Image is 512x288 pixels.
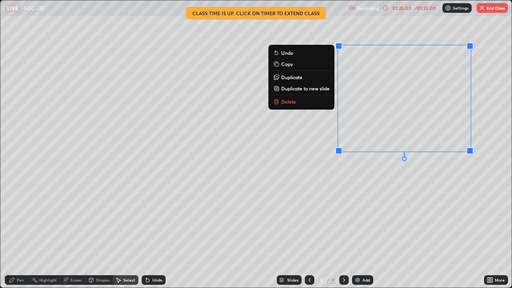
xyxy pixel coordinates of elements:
[281,50,293,56] p: Undo
[354,277,361,283] img: add-slide-button
[272,97,331,106] button: Delete
[476,3,508,13] button: End Class
[495,278,505,282] div: More
[39,278,57,282] div: Highlight
[318,278,326,282] div: 8
[272,72,331,82] button: Duplicate
[96,278,110,282] div: Shapes
[272,59,331,69] button: Copy
[331,276,336,284] div: 8
[287,278,298,282] div: Slides
[362,278,370,282] div: Add
[413,6,438,10] div: / 01:25:00
[281,61,293,67] p: Copy
[281,74,302,80] p: Duplicate
[24,5,44,11] p: GOC - 22
[281,85,330,92] p: Duplicate to new slide
[70,278,82,282] div: Eraser
[272,84,331,93] button: Duplicate to new slide
[152,278,162,282] div: Undo
[390,6,413,10] div: 01:25:03
[445,5,451,11] img: class-settings-icons
[123,278,135,282] div: Select
[479,5,485,11] img: end-class-cross
[272,48,331,58] button: Undo
[7,5,18,11] p: LIVE
[349,5,355,11] img: recording.375f2c34.svg
[357,5,379,11] p: Recording
[453,6,468,10] p: Settings
[17,278,24,282] div: Pen
[281,98,296,105] p: Delete
[327,278,330,282] div: /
